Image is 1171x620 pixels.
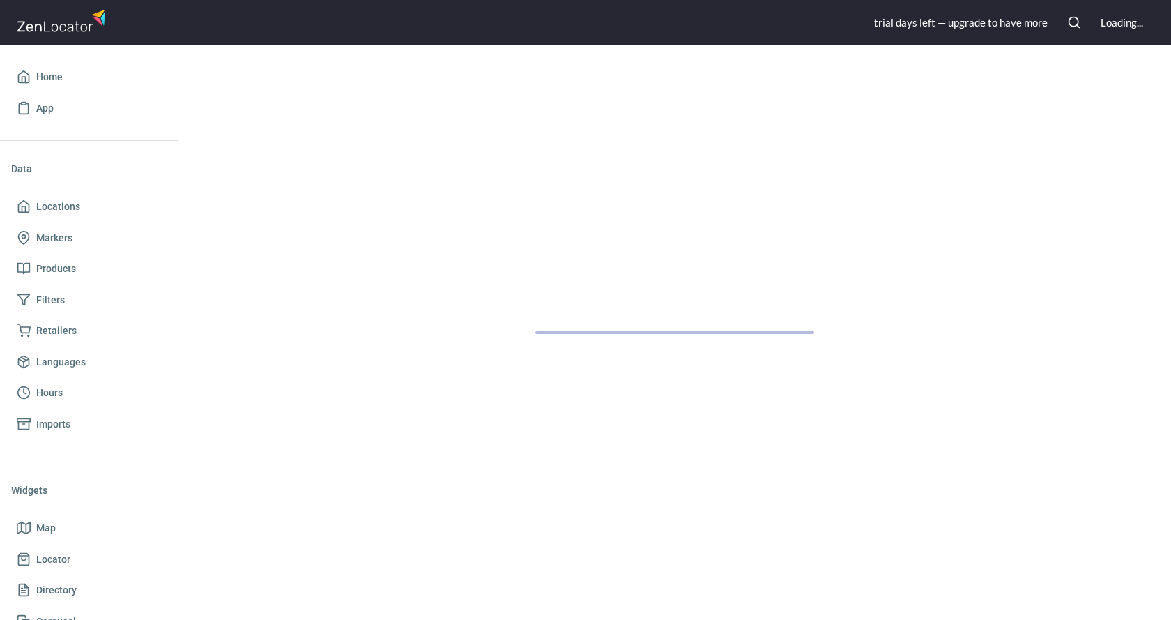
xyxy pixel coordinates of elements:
[36,229,72,247] span: Markers
[11,513,167,544] a: Map
[11,253,167,285] a: Products
[11,575,167,606] a: Directory
[36,68,63,86] span: Home
[11,544,167,575] a: Locator
[11,285,167,316] a: Filters
[36,292,65,309] span: Filters
[36,582,77,599] span: Directory
[1059,7,1089,38] button: Search
[36,354,86,371] span: Languages
[11,315,167,347] a: Retailers
[874,15,1048,30] div: trial day s left — upgrade to have more
[36,551,70,568] span: Locator
[11,377,167,409] a: Hours
[11,191,167,222] a: Locations
[11,152,167,186] li: Data
[36,416,70,433] span: Imports
[1101,15,1143,30] div: Loading...
[36,322,77,340] span: Retailers
[36,520,56,537] span: Map
[11,61,167,93] a: Home
[11,93,167,124] a: App
[17,6,110,36] img: zenlocator
[11,347,167,378] a: Languages
[11,474,167,507] li: Widgets
[36,260,76,278] span: Products
[36,100,54,117] span: App
[11,409,167,440] a: Imports
[11,222,167,254] a: Markers
[36,198,80,216] span: Locations
[36,384,63,402] span: Hours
